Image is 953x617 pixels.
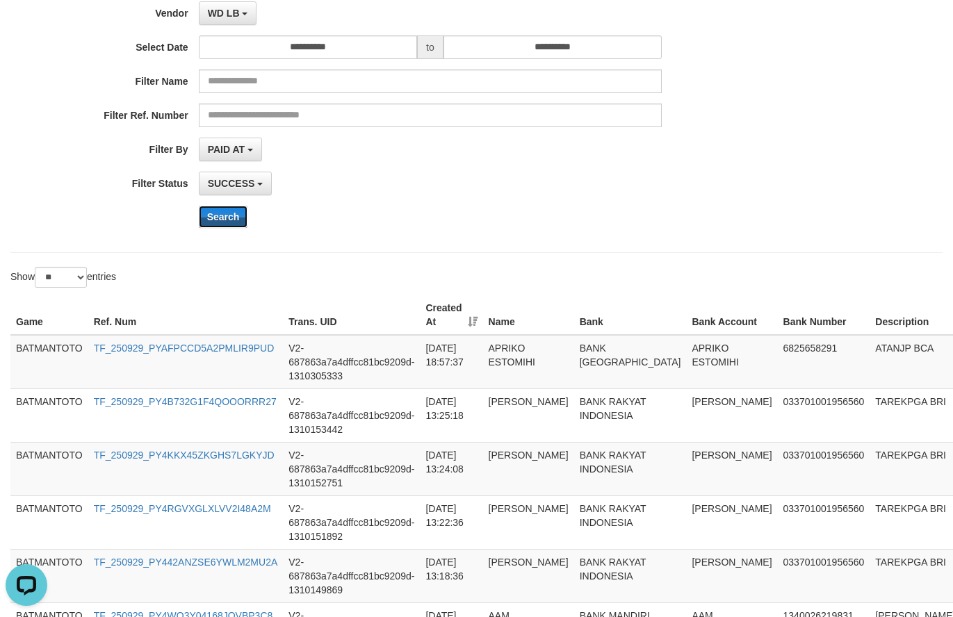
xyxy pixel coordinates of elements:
td: BANK RAKYAT INDONESIA [574,442,687,495]
td: [PERSON_NAME] [483,495,574,549]
a: TF_250929_PY4RGVXGLXLVV2I48A2M [94,503,271,514]
td: BANK RAKYAT INDONESIA [574,549,687,602]
th: Trans. UID [283,295,420,335]
td: 033701001956560 [778,495,870,549]
td: [DATE] 13:24:08 [420,442,482,495]
td: V2-687863a7a4dffcc81bc9209d-1310152751 [283,442,420,495]
td: [DATE] 13:25:18 [420,388,482,442]
button: SUCCESS [199,172,272,195]
td: [DATE] 13:18:36 [420,549,482,602]
th: Game [10,295,88,335]
th: Created At: activate to sort column ascending [420,295,482,335]
label: Show entries [10,267,116,288]
td: 033701001956560 [778,549,870,602]
button: Search [199,206,248,228]
td: BANK RAKYAT INDONESIA [574,495,687,549]
th: Name [483,295,574,335]
button: Open LiveChat chat widget [6,6,47,47]
th: Ref. Num [88,295,284,335]
th: Bank Number [778,295,870,335]
select: Showentries [35,267,87,288]
span: PAID AT [208,144,245,155]
td: BATMANTOTO [10,388,88,442]
span: WD LB [208,8,240,19]
td: BATMANTOTO [10,549,88,602]
td: [DATE] 18:57:37 [420,335,482,389]
td: [PERSON_NAME] [483,442,574,495]
td: BANK RAKYAT INDONESIA [574,388,687,442]
th: Bank [574,295,687,335]
td: V2-687863a7a4dffcc81bc9209d-1310149869 [283,549,420,602]
td: [PERSON_NAME] [686,495,777,549]
td: BANK [GEOGRAPHIC_DATA] [574,335,687,389]
button: WD LB [199,1,257,25]
a: TF_250929_PY4KKX45ZKGHS7LGKYJD [94,450,275,461]
span: to [417,35,443,59]
td: [PERSON_NAME] [686,442,777,495]
a: TF_250929_PY4B732G1F4QOOORRR27 [94,396,277,407]
td: BATMANTOTO [10,495,88,549]
td: 6825658291 [778,335,870,389]
td: 033701001956560 [778,442,870,495]
td: 033701001956560 [778,388,870,442]
td: V2-687863a7a4dffcc81bc9209d-1310153442 [283,388,420,442]
td: [DATE] 13:22:36 [420,495,482,549]
th: Bank Account [686,295,777,335]
td: BATMANTOTO [10,335,88,389]
a: TF_250929_PYAFPCCD5A2PMLIR9PUD [94,343,275,354]
button: PAID AT [199,138,262,161]
td: [PERSON_NAME] [686,388,777,442]
td: BATMANTOTO [10,442,88,495]
td: [PERSON_NAME] [686,549,777,602]
td: V2-687863a7a4dffcc81bc9209d-1310151892 [283,495,420,549]
td: APRIKO ESTOMIHI [483,335,574,389]
span: SUCCESS [208,178,255,189]
td: [PERSON_NAME] [483,388,574,442]
td: V2-687863a7a4dffcc81bc9209d-1310305333 [283,335,420,389]
a: TF_250929_PY442ANZSE6YWLM2MU2A [94,557,278,568]
td: APRIKO ESTOMIHI [686,335,777,389]
td: [PERSON_NAME] [483,549,574,602]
